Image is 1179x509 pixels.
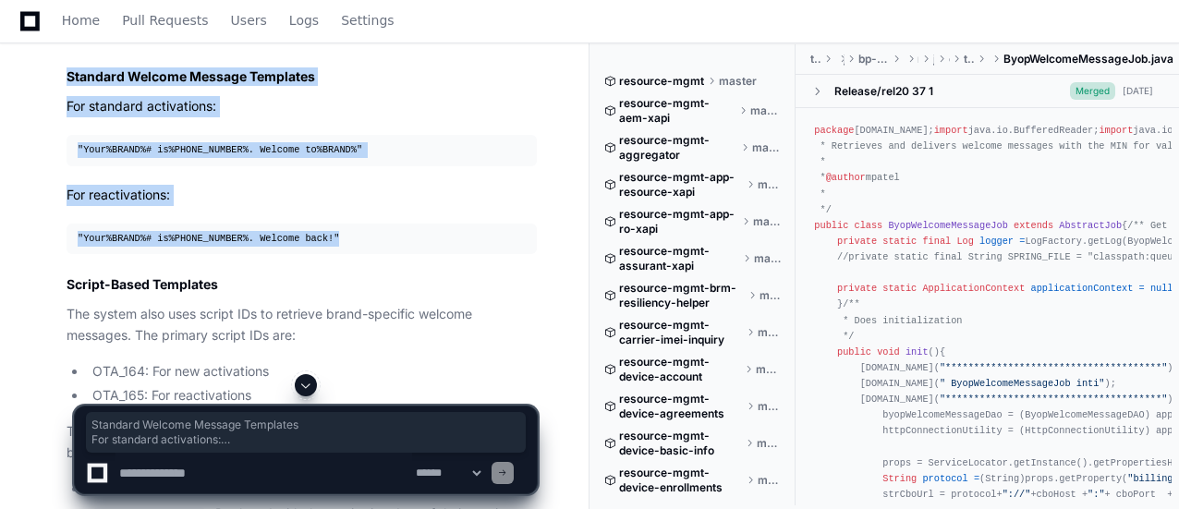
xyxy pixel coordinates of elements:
span: resource-mgmt-carrier-imei-inquiry [619,318,743,347]
span: tracfone [810,52,820,67]
span: static [882,283,917,294]
span: AbstractJob [1059,220,1122,231]
span: resource-mgmt-device-account [619,355,741,384]
span: = [1139,283,1145,294]
span: Home [62,15,100,26]
span: resource-mgmt-app-ro-xapi [619,207,738,236]
span: %BRAND% [317,144,357,155]
li: OTA_164: For new activations [87,361,537,382]
span: tracfone [964,52,973,67]
span: master [719,74,757,89]
h2: Script-Based Templates [67,275,537,294]
span: %PHONE_NUMBER% [169,144,249,155]
span: com [949,52,950,67]
span: Logs [289,15,319,26]
p: For reactivations: [67,185,537,206]
span: resource-mgmt-aggregator [619,133,737,163]
span: extends [1014,220,1053,231]
span: resource-mgmt-brm-resiliency-helper [619,281,745,310]
span: Standard Welcome Message Templates For standard activations: "Your %BRAND% # is %PHONE_NUMBER%. W... [91,418,520,447]
span: master [752,140,782,155]
span: import [1099,125,1133,136]
span: ByopWelcomeMessageJob [888,220,1007,231]
span: master [756,362,783,377]
span: public [814,220,848,231]
span: resource-mgmt-assurant-xapi [619,244,739,273]
span: master [758,325,782,340]
span: main [918,52,919,67]
span: master [754,251,782,266]
span: class [854,220,882,231]
h2: Standard Welcome Message Templates [67,67,537,86]
span: () [929,346,940,358]
span: /** * Does initialization */ [814,298,962,341]
span: Settings [341,15,394,26]
span: final [922,236,951,247]
span: %PHONE_NUMBER% [169,233,249,244]
span: null [1150,283,1173,294]
div: "Your # is . Welcome back!" [78,231,526,247]
span: import [934,125,968,136]
div: [DATE] [1123,84,1153,98]
span: applicationContext [1030,283,1133,294]
span: ApplicationContext [922,283,1025,294]
span: master [753,214,783,229]
span: resource-mgmt [619,74,704,89]
div: Release/rel20 37 1 [834,84,933,99]
span: void [877,346,900,358]
span: resource-mgmt-aem-xapi [619,96,735,126]
span: private [837,236,877,247]
span: package [814,125,854,136]
span: resource-mgmt-app-resource-xapi [619,170,743,200]
span: ByopWelcomeMessageJob.java [1003,52,1173,67]
span: Pull Requests [122,15,208,26]
span: static [882,236,917,247]
span: Users [231,15,267,26]
p: For standard activations: [67,96,537,117]
span: master [750,103,782,118]
span: Log [956,236,973,247]
span: public [837,346,871,358]
div: "Your # is . Welcome to " [78,142,526,158]
span: master [760,288,783,303]
span: %BRAND% [106,144,146,155]
span: private [837,283,877,294]
p: The system also uses script IDs to retrieve brand-specific welcome messages. The primary script I... [67,304,537,346]
span: master [758,177,783,192]
span: @author [826,172,866,183]
span: Merged [1070,82,1115,100]
span: %BRAND% [106,233,146,244]
span: init [906,346,929,358]
span: bp-recurring_jobs [858,52,889,67]
span: = [1019,236,1025,247]
span: logger [979,236,1014,247]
